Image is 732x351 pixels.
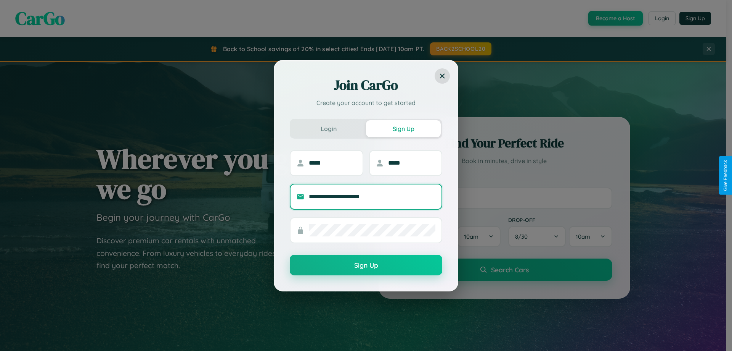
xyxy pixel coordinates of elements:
p: Create your account to get started [290,98,442,107]
button: Sign Up [290,255,442,275]
button: Login [291,120,366,137]
button: Sign Up [366,120,441,137]
h2: Join CarGo [290,76,442,94]
div: Give Feedback [723,160,728,191]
